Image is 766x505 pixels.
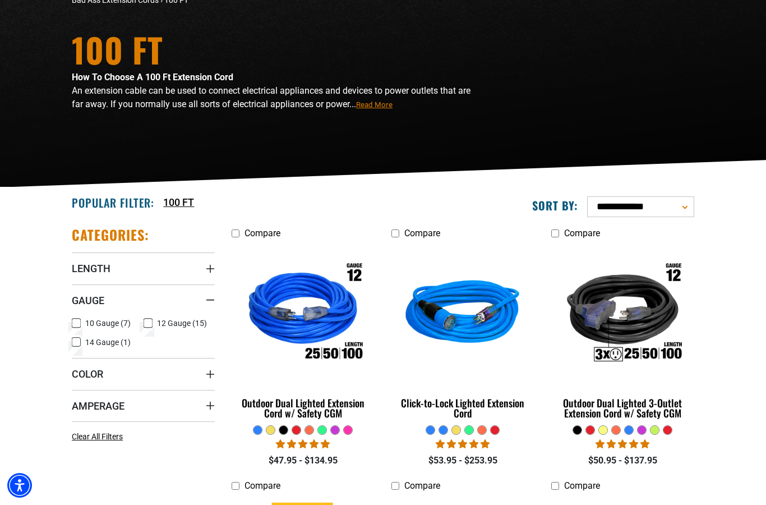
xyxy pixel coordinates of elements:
[276,439,330,449] span: 4.81 stars
[244,228,280,238] span: Compare
[72,432,123,441] span: Clear All Filters
[85,338,131,346] span: 14 Gauge (1)
[72,33,481,66] h1: 100 FT
[532,198,578,213] label: Sort by:
[232,244,375,425] a: Outdoor Dual Lighted Extension Cord w/ Safety CGM Outdoor Dual Lighted Extension Cord w/ Safety CGM
[157,319,207,327] span: 12 Gauge (15)
[72,72,233,82] strong: How To Choose A 100 Ft Extension Cord
[72,284,215,316] summary: Gauge
[596,439,649,449] span: 4.80 stars
[72,431,127,443] a: Clear All Filters
[244,480,280,491] span: Compare
[233,250,374,379] img: Outdoor Dual Lighted Extension Cord w/ Safety CGM
[564,480,600,491] span: Compare
[551,244,694,425] a: Outdoor Dual Lighted 3-Outlet Extension Cord w/ Safety CGM Outdoor Dual Lighted 3-Outlet Extensio...
[72,400,124,412] span: Amperage
[404,228,440,238] span: Compare
[72,252,215,284] summary: Length
[72,390,215,421] summary: Amperage
[551,398,694,418] div: Outdoor Dual Lighted 3-Outlet Extension Cord w/ Safety CGM
[391,398,534,418] div: Click-to-Lock Lighted Extension Cord
[552,250,693,379] img: Outdoor Dual Lighted 3-Outlet Extension Cord w/ Safety CGM
[391,244,534,425] a: blue Click-to-Lock Lighted Extension Cord
[7,473,32,498] div: Accessibility Menu
[436,439,490,449] span: 4.87 stars
[72,195,154,210] h2: Popular Filter:
[404,480,440,491] span: Compare
[232,398,375,418] div: Outdoor Dual Lighted Extension Cord w/ Safety CGM
[72,368,103,380] span: Color
[72,226,149,244] h2: Categories:
[392,250,533,379] img: blue
[391,454,534,467] div: $53.95 - $253.95
[232,454,375,467] div: $47.95 - $134.95
[356,100,393,109] span: Read More
[72,358,215,389] summary: Color
[163,195,194,210] a: 100 FT
[72,84,481,111] p: An extension cable can be used to connect electrical appliances and devices to power outlets that...
[72,262,110,275] span: Length
[72,294,104,307] span: Gauge
[564,228,600,238] span: Compare
[85,319,131,327] span: 10 Gauge (7)
[551,454,694,467] div: $50.95 - $137.95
